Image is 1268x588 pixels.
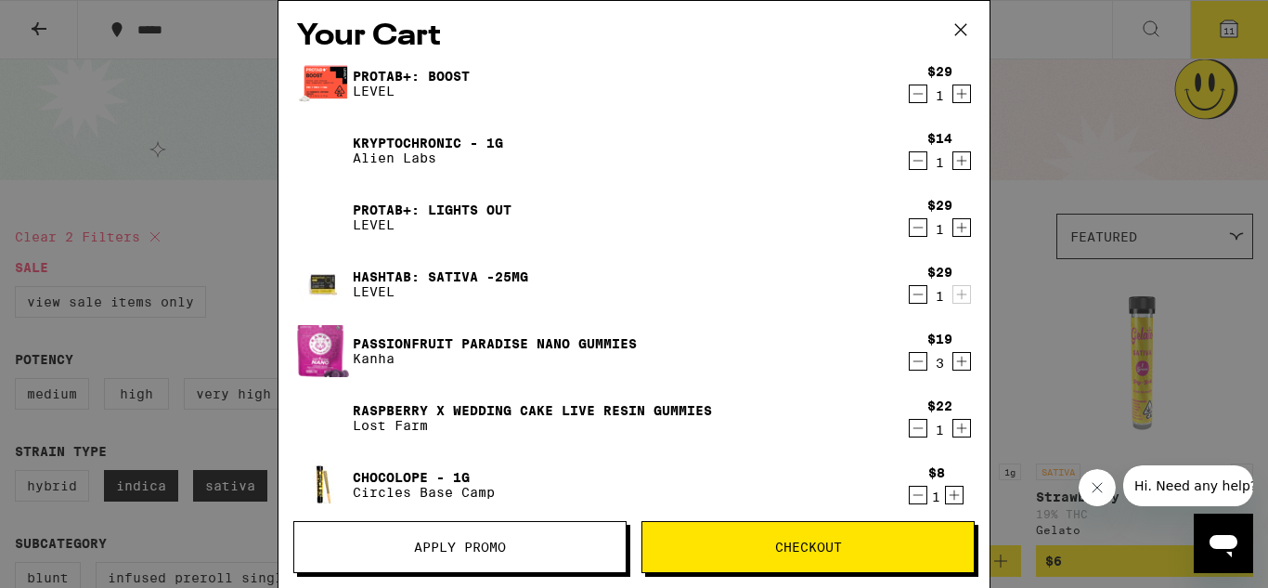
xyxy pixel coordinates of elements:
img: Chocolope - 1g [297,459,349,511]
p: Lost Farm [353,418,712,433]
p: Circles Base Camp [353,485,495,500]
button: Increment [952,285,971,304]
button: Decrement [909,218,927,237]
button: Decrement [909,486,927,504]
button: Checkout [641,521,975,573]
div: 3 [927,356,952,371]
div: $29 [927,198,952,213]
button: Increment [952,419,971,438]
a: Passionfruit Paradise Nano Gummies [353,336,637,351]
a: Kryptochronic - 1g [353,136,503,150]
div: $19 [927,332,952,346]
img: ProTab+: Lights Out [297,191,349,243]
div: $8 [928,465,945,480]
button: Decrement [909,352,927,371]
div: 1 [927,88,952,103]
button: Apply Promo [293,521,627,573]
div: $29 [927,64,952,79]
button: Increment [952,352,971,371]
div: $22 [927,399,952,413]
button: Decrement [909,151,927,170]
img: Protab+: Boost [297,58,349,110]
iframe: Close message [1079,469,1116,506]
div: $29 [927,265,952,280]
p: LEVEL [353,84,470,98]
p: LEVEL [353,217,511,232]
div: 1 [928,490,945,504]
span: Hi. Need any help? [11,13,134,28]
a: Raspberry x Wedding Cake Live Resin Gummies [353,403,712,418]
button: Increment [952,151,971,170]
button: Decrement [909,285,927,304]
span: Apply Promo [414,541,506,554]
img: Hashtab: Sativa -25mg [297,258,349,310]
span: Checkout [775,541,842,554]
button: Increment [945,486,964,504]
iframe: Message from company [1123,465,1253,506]
div: 1 [927,155,952,170]
a: ProTab+: Lights Out [353,203,511,217]
a: Protab+: Boost [353,69,470,84]
button: Decrement [909,419,927,438]
button: Decrement [909,85,927,103]
div: 1 [927,222,952,237]
p: Alien Labs [353,150,503,165]
button: Increment [952,85,971,103]
img: Passionfruit Paradise Nano Gummies [297,323,349,379]
iframe: Button to launch messaging window [1194,514,1253,573]
img: Raspberry x Wedding Cake Live Resin Gummies [297,392,349,444]
div: 1 [927,289,952,304]
div: $14 [927,131,952,146]
p: LEVEL [353,284,528,299]
a: Chocolope - 1g [353,470,495,485]
button: Increment [952,218,971,237]
div: 1 [927,423,952,438]
img: Kryptochronic - 1g [297,124,349,176]
p: Kanha [353,351,637,366]
a: Hashtab: Sativa -25mg [353,269,528,284]
h2: Your Cart [297,16,971,58]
